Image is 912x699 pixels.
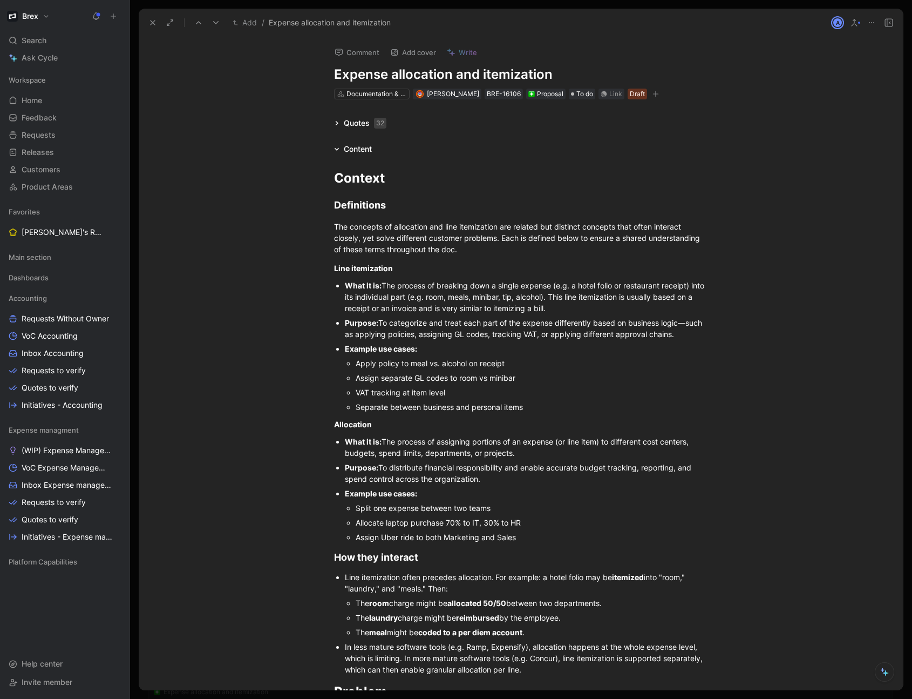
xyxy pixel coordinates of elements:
[230,16,260,29] button: Add
[447,599,506,608] span: allocated 50/50
[22,112,57,123] span: Feedback
[22,130,56,140] span: Requests
[612,573,644,582] span: itemized
[418,628,522,637] span: coded to a per diem account
[262,16,264,29] span: /
[9,75,46,85] span: Workspace
[356,599,369,608] span: The
[456,613,499,622] span: reimbursed
[4,460,125,476] a: VoC Expense Management
[528,89,563,99] div: Proposal
[9,272,49,283] span: Dashboards
[4,162,125,178] a: Customers
[22,331,78,341] span: VoC Accounting
[344,143,372,156] div: Content
[398,613,456,622] span: charge might be
[330,45,384,60] button: Comment
[22,227,102,238] span: [PERSON_NAME]'s Requests
[22,313,109,324] span: Requests Without Owner
[4,529,125,545] a: Initiatives - Expense management
[4,204,125,220] div: Favorites
[334,170,385,186] span: Context
[369,628,387,637] span: meal
[385,45,441,60] button: Add cover
[4,311,125,327] a: Requests Without Owner
[4,270,125,289] div: Dashboards
[345,573,687,593] span: into "room," "laundry," and "meals." Then:
[345,281,382,290] span: What it is:
[345,281,706,313] span: The process of breaking down a single expense (e.g. a hotel folio or restaurant receipt) into its...
[356,373,515,382] span: Assign separate GL codes to room vs minibar
[4,554,125,570] div: Platform Capabilities
[22,95,42,106] span: Home
[346,89,407,99] div: Documentation & Compliance
[417,91,423,97] img: avatar
[345,463,693,483] span: To distribute financial responsibility and enable accurate budget tracking, reporting, and spend ...
[22,400,103,411] span: Initiatives - Accounting
[4,179,125,195] a: Product Areas
[356,518,521,527] span: Allocate laptop purchase 70% to IT, 30% to HR
[334,420,372,429] span: Allocation
[506,599,602,608] span: between two departments.
[269,16,391,29] span: Expense allocation and itemization
[4,72,125,88] div: Workspace
[499,613,561,622] span: by the employee.
[4,512,125,528] a: Quotes to verify
[389,599,447,608] span: charge might be
[4,380,125,396] a: Quotes to verify
[22,51,58,64] span: Ask Cycle
[345,437,691,458] span: The process of assigning portions of an expense (or line item) to different cost centers, budgets...
[442,45,482,60] button: Write
[7,11,18,22] img: Brex
[4,422,125,545] div: Expense managment(WIP) Expense Management ProblemsVoC Expense ManagementInbox Expense managementR...
[334,199,386,211] span: Definitions
[345,573,494,582] span: Line itemization often precedes allocation.
[345,318,378,327] span: Purpose:
[356,402,523,412] span: Separate between business and personal items
[4,422,125,438] div: Expense managment
[459,48,477,57] span: Write
[344,117,386,130] div: Quotes
[356,388,445,397] span: VAT tracking at item level
[22,34,46,47] span: Search
[427,90,479,98] span: [PERSON_NAME]
[4,127,125,143] a: Requests
[9,293,47,304] span: Accounting
[4,290,125,306] div: Accounting
[4,224,125,240] a: [PERSON_NAME]'s Requests
[4,249,125,268] div: Main section
[334,222,702,254] span: The concepts of allocation and line itemization are related but distinct concepts that often inte...
[4,50,125,66] a: Ask Cycle
[4,9,52,24] button: BrexBrex
[487,89,521,99] div: BRE-16106
[356,533,516,542] span: Assign Uber ride to both Marketing and Sales
[4,397,125,413] a: Initiatives - Accounting
[334,264,393,273] span: Line itemization
[528,91,535,97] img: ❇️
[569,89,595,99] div: To do
[832,17,843,28] div: A
[4,92,125,109] a: Home
[356,628,369,637] span: The
[22,659,63,668] span: Help center
[22,348,84,359] span: Inbox Accounting
[22,445,113,456] span: (WIP) Expense Management Problems
[22,365,86,376] span: Requests to verify
[345,344,417,353] span: Example use cases:
[4,554,125,573] div: Platform Capabilities
[369,599,389,608] span: room
[630,89,645,99] div: Draft
[22,147,54,158] span: Releases
[4,144,125,160] a: Releases
[345,489,417,498] span: Example use cases:
[4,290,125,413] div: AccountingRequests Without OwnerVoC AccountingInbox AccountingRequests to verifyQuotes to verifyI...
[4,110,125,126] a: Feedback
[334,552,418,563] span: How they interact
[4,328,125,344] a: VoC Accounting
[22,514,78,525] span: Quotes to verify
[22,164,60,175] span: Customers
[22,182,73,192] span: Product Areas
[345,318,704,339] span: To categorize and treat each part of the expense differently based on business logic—such as appl...
[4,345,125,361] a: Inbox Accounting
[4,477,125,493] a: Inbox Expense management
